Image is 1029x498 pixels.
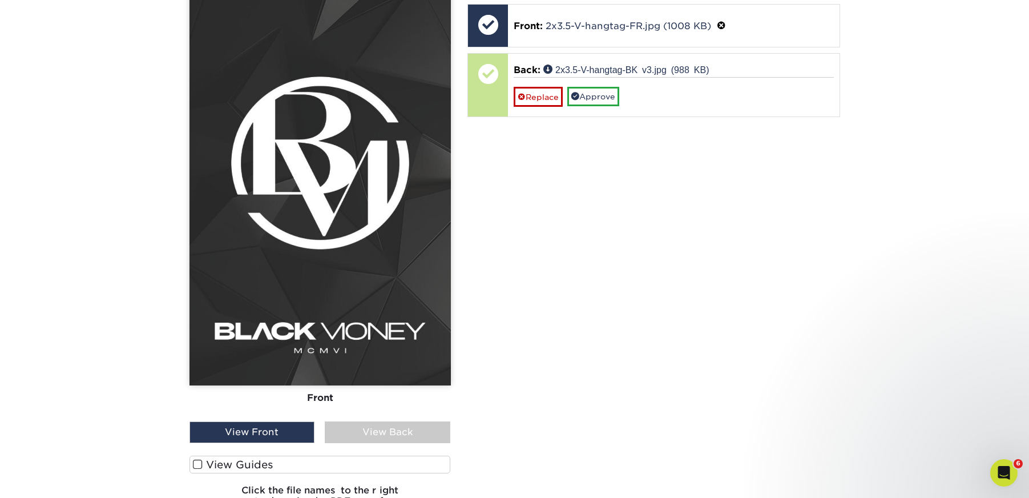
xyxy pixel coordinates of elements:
[325,421,450,443] div: View Back
[189,421,315,443] div: View Front
[1014,459,1023,468] span: 6
[189,456,451,473] label: View Guides
[990,459,1018,487] iframe: Intercom live chat
[567,87,619,106] a: Approve
[514,21,543,31] span: Front:
[514,65,540,75] span: Back:
[543,65,709,74] a: 2x3.5-V-hangtag-BK v3.jpg (988 KB)
[546,21,711,31] a: 2x3.5-V-hangtag-FR.jpg (1008 KB)
[514,87,563,107] a: Replace
[189,386,451,411] div: Front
